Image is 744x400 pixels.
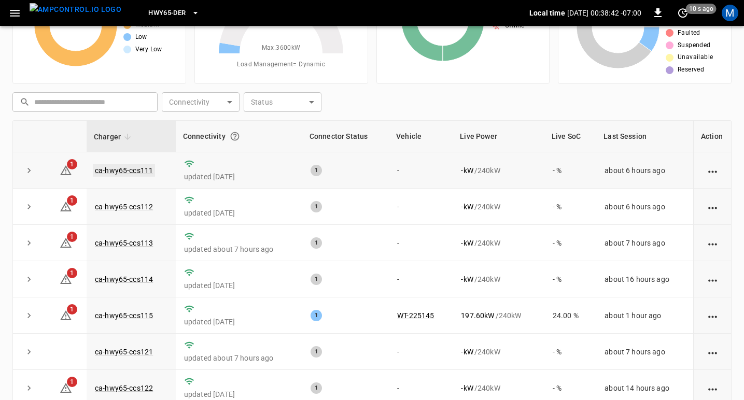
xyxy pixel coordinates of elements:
div: action cell options [706,202,719,212]
span: 1 [67,377,77,387]
th: Live SoC [544,121,596,152]
p: [DATE] 00:38:42 -07:00 [567,8,641,18]
th: Last Session [596,121,693,152]
span: 1 [67,195,77,206]
span: 1 [67,268,77,278]
th: Vehicle [389,121,453,152]
span: Max. 3600 kW [262,43,301,53]
a: 1 [60,202,72,210]
p: updated [DATE] [184,317,294,327]
td: - % [544,261,596,297]
td: about 6 hours ago [596,189,693,225]
a: 1 [60,383,72,392]
div: 1 [311,310,322,321]
th: Connector Status [302,121,389,152]
div: / 240 kW [461,165,536,176]
span: HWY65-DER [148,7,186,19]
a: 1 [60,275,72,283]
td: about 7 hours ago [596,225,693,261]
div: profile-icon [722,5,738,21]
div: / 240 kW [461,383,536,393]
a: 1 [60,165,72,174]
p: - kW [461,202,473,212]
div: / 240 kW [461,310,536,321]
a: 1 [60,238,72,247]
p: updated [DATE] [184,172,294,182]
p: - kW [461,383,473,393]
th: Action [693,121,731,152]
span: Suspended [678,40,711,51]
a: ca-hwy65-ccs114 [95,275,153,283]
td: - [389,261,453,297]
p: 197.60 kW [461,310,494,321]
button: expand row [21,163,37,178]
p: updated [DATE] [184,280,294,291]
span: Unavailable [678,52,713,63]
p: - kW [461,238,473,248]
a: ca-hwy65-ccs111 [93,164,155,177]
a: 1 [60,311,72,319]
span: Charger [94,131,134,143]
a: ca-hwy65-ccs121 [95,348,153,356]
div: action cell options [706,383,719,393]
p: updated [DATE] [184,208,294,218]
a: ca-hwy65-ccs112 [95,203,153,211]
div: / 240 kW [461,347,536,357]
button: set refresh interval [675,5,691,21]
span: Faulted [678,28,700,38]
button: expand row [21,199,37,215]
td: about 16 hours ago [596,261,693,297]
div: 1 [311,346,322,358]
p: - kW [461,165,473,176]
div: 1 [311,274,322,285]
p: - kW [461,347,473,357]
div: action cell options [706,274,719,284]
span: 1 [67,304,77,315]
p: updated about 7 hours ago [184,244,294,254]
p: updated about 7 hours ago [184,353,294,363]
div: 1 [311,201,322,212]
td: - [389,189,453,225]
div: action cell options [706,347,719,357]
span: 1 [67,159,77,169]
a: ca-hwy65-ccs122 [95,384,153,392]
div: / 240 kW [461,238,536,248]
td: - % [544,189,596,225]
button: expand row [21,235,37,251]
div: action cell options [706,238,719,248]
span: 10 s ago [686,4,717,14]
td: - [389,334,453,370]
div: 1 [311,237,322,249]
a: ca-hwy65-ccs115 [95,311,153,320]
span: Load Management = Dynamic [237,60,325,70]
p: updated [DATE] [184,389,294,399]
div: action cell options [706,310,719,321]
div: / 240 kW [461,202,536,212]
td: about 1 hour ago [596,297,693,334]
div: Connectivity [183,127,295,146]
p: - kW [461,274,473,284]
td: - % [544,225,596,261]
td: 24.00 % [544,297,596,334]
div: / 240 kW [461,274,536,284]
button: expand row [21,308,37,323]
td: - [389,225,453,261]
td: - % [544,334,596,370]
button: Connection between the charger and our software. [226,127,244,146]
p: Local time [529,8,565,18]
th: Live Power [453,121,544,152]
span: Low [135,32,147,42]
button: HWY65-DER [144,3,203,23]
button: expand row [21,272,37,287]
td: about 6 hours ago [596,152,693,189]
span: Very Low [135,45,162,55]
a: ca-hwy65-ccs113 [95,239,153,247]
td: - [389,152,453,189]
span: Reserved [678,65,704,75]
span: 1 [67,232,77,242]
div: 1 [311,382,322,394]
button: expand row [21,380,37,396]
button: expand row [21,344,37,360]
img: ampcontrol.io logo [30,3,121,16]
a: WT-225145 [397,311,434,320]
